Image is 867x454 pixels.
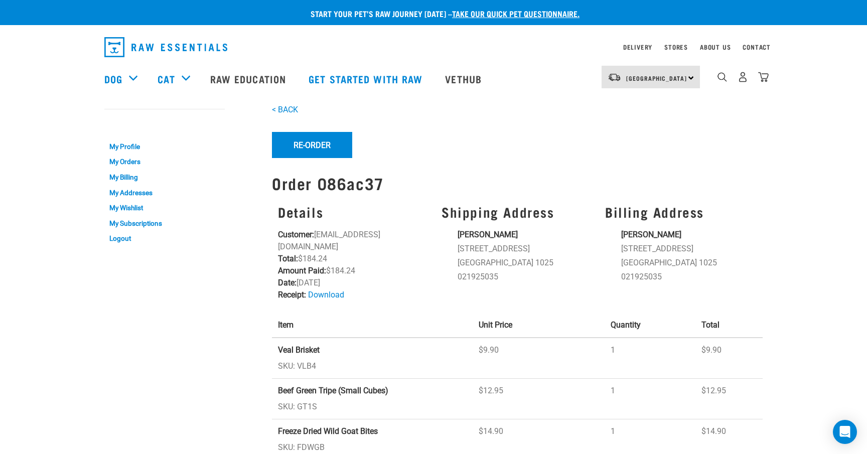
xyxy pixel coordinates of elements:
span: [GEOGRAPHIC_DATA] [626,76,687,80]
strong: Total: [278,254,298,263]
img: home-icon@2x.png [758,72,769,82]
th: Quantity [605,313,695,338]
a: Contact [743,45,771,49]
a: My Orders [104,155,225,170]
nav: dropdown navigation [96,33,771,61]
a: Logout [104,231,225,246]
td: $9.90 [473,338,605,379]
li: [STREET_ADDRESS] [621,243,757,255]
img: Raw Essentials Logo [104,37,227,57]
td: SKU: GT1S [272,379,473,419]
td: SKU: VLB4 [272,338,473,379]
strong: Customer: [278,230,314,239]
td: $9.90 [695,338,763,379]
img: van-moving.png [608,73,621,82]
a: Vethub [435,59,494,99]
a: take our quick pet questionnaire. [452,11,580,16]
div: Open Intercom Messenger [833,420,857,444]
li: 021925035 [458,271,593,283]
img: home-icon-1@2x.png [717,72,727,82]
li: 021925035 [621,271,757,283]
a: My Wishlist [104,200,225,216]
strong: [PERSON_NAME] [621,230,681,239]
img: user.png [738,72,748,82]
td: $12.95 [695,379,763,419]
h3: Details [278,204,429,220]
th: Item [272,313,473,338]
li: [GEOGRAPHIC_DATA] 1025 [621,257,757,269]
a: Delivery [623,45,652,49]
h1: Order 086ac37 [272,174,763,192]
strong: Receipt: [278,290,306,299]
strong: Freeze Dried Wild Goat Bites [278,426,378,436]
strong: Beef Green Tripe (Small Cubes) [278,386,388,395]
a: Raw Education [200,59,299,99]
th: Total [695,313,763,338]
a: My Account [104,119,153,123]
div: [EMAIL_ADDRESS][DOMAIN_NAME] $184.24 $184.24 [DATE] [272,198,436,307]
a: My Addresses [104,185,225,201]
li: [GEOGRAPHIC_DATA] 1025 [458,257,593,269]
button: Re-Order [272,132,352,158]
h3: Shipping Address [442,204,593,220]
a: Stores [664,45,688,49]
h3: Billing Address [605,204,757,220]
a: About Us [700,45,731,49]
strong: Date: [278,278,297,287]
strong: [PERSON_NAME] [458,230,518,239]
a: Cat [158,71,175,86]
li: [STREET_ADDRESS] [458,243,593,255]
a: < BACK [272,105,298,114]
th: Unit Price [473,313,605,338]
a: Get started with Raw [299,59,435,99]
a: My Profile [104,139,225,155]
a: My Subscriptions [104,216,225,231]
a: Dog [104,71,122,86]
a: Download [308,290,344,299]
td: $12.95 [473,379,605,419]
td: 1 [605,338,695,379]
a: My Billing [104,170,225,185]
strong: Amount Paid: [278,266,326,275]
strong: Veal Brisket [278,345,320,355]
td: 1 [605,379,695,419]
